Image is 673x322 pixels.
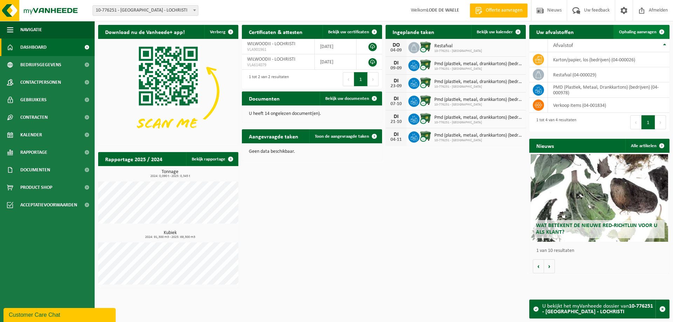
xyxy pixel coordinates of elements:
[247,57,295,62] span: WILWOODII - LOCHRISTI
[389,137,403,142] div: 04-11
[529,25,581,39] h2: Uw afvalstoffen
[434,61,522,67] span: Pmd (plastiek, metaal, drankkartons) (bedrijven)
[20,144,47,161] span: Rapportage
[434,85,522,89] span: 10-776251 - [GEOGRAPHIC_DATA]
[655,115,666,129] button: Next
[343,72,354,86] button: Previous
[102,231,238,239] h3: Kubiek
[368,72,379,86] button: Next
[389,66,403,71] div: 09-09
[102,170,238,178] h3: Tonnage
[548,82,669,98] td: PMD (Plastiek, Metaal, Drankkartons) (bedrijven) (04-000978)
[309,129,381,143] a: Toon de aangevraagde taken
[242,129,305,143] h2: Aangevraagde taken
[420,41,431,53] img: WB-1100-CU
[420,77,431,89] img: WB-1100-CU
[210,30,225,34] span: Verberg
[315,39,356,54] td: [DATE]
[434,43,482,49] span: Restafval
[20,39,47,56] span: Dashboard
[536,223,657,235] span: Wat betekent de nieuwe RED-richtlijn voor u als klant?
[484,7,524,14] span: Offerte aanvragen
[354,72,368,86] button: 1
[389,102,403,107] div: 07-10
[322,25,381,39] a: Bekijk uw certificaten
[548,52,669,67] td: karton/papier, los (bedrijven) (04-000026)
[536,248,666,253] p: 1 van 10 resultaten
[186,152,238,166] a: Bekijk rapportage
[434,79,522,85] span: Pmd (plastiek, metaal, drankkartons) (bedrijven)
[529,139,561,152] h2: Nieuws
[315,134,369,139] span: Toon de aangevraagde taken
[204,25,238,39] button: Verberg
[245,71,289,87] div: 1 tot 2 van 2 resultaten
[553,43,573,48] span: Afvalstof
[389,84,403,89] div: 23-09
[20,21,42,39] span: Navigatie
[434,138,522,143] span: 10-776251 - [GEOGRAPHIC_DATA]
[613,25,669,39] a: Ophaling aanvragen
[20,74,61,91] span: Contactpersonen
[247,41,295,47] span: WILWOODII - LOCHRISTI
[470,4,528,18] a: Offerte aanvragen
[420,59,431,71] img: WB-1100-CU
[20,161,50,179] span: Documenten
[531,154,668,242] a: Wat betekent de nieuwe RED-richtlijn voor u als klant?
[434,133,522,138] span: Pmd (plastiek, metaal, drankkartons) (bedrijven)
[630,115,641,129] button: Previous
[98,25,192,39] h2: Download nu de Vanheede+ app!
[20,56,61,74] span: Bedrijfsgegevens
[389,78,403,84] div: DI
[389,48,403,53] div: 04-09
[389,96,403,102] div: DI
[98,39,238,144] img: Download de VHEPlus App
[249,149,375,154] p: Geen data beschikbaar.
[471,25,525,39] a: Bekijk uw kalender
[328,30,369,34] span: Bekijk uw certificaten
[320,91,381,105] a: Bekijk uw documenten
[544,259,555,273] button: Volgende
[386,25,441,39] h2: Ingeplande taken
[434,97,522,103] span: Pmd (plastiek, metaal, drankkartons) (bedrijven)
[249,111,375,116] p: U heeft 14 ongelezen document(en).
[4,307,117,322] iframe: chat widget
[477,30,513,34] span: Bekijk uw kalender
[389,132,403,137] div: DI
[98,152,169,166] h2: Rapportage 2025 / 2024
[325,96,369,101] span: Bekijk uw documenten
[625,139,669,153] a: Alle artikelen
[542,303,653,315] strong: 10-776251 - [GEOGRAPHIC_DATA] - LOCHRISTI
[548,67,669,82] td: restafval (04-000029)
[548,98,669,113] td: verkoop items (04-001834)
[619,30,657,34] span: Ophaling aanvragen
[20,109,48,126] span: Contracten
[389,114,403,119] div: DI
[434,49,482,53] span: 10-776251 - [GEOGRAPHIC_DATA]
[434,103,522,107] span: 10-776251 - [GEOGRAPHIC_DATA]
[93,6,198,15] span: 10-776251 - WILWOODII - LOCHRISTI
[20,196,77,214] span: Acceptatievoorwaarden
[420,95,431,107] img: WB-1100-CU
[93,5,198,16] span: 10-776251 - WILWOODII - LOCHRISTI
[533,115,576,130] div: 1 tot 4 van 4 resultaten
[389,42,403,48] div: DO
[434,121,522,125] span: 10-776251 - [GEOGRAPHIC_DATA]
[542,300,655,318] div: U bekijkt het myVanheede dossier van
[389,119,403,124] div: 21-10
[434,67,522,71] span: 10-776251 - [GEOGRAPHIC_DATA]
[102,174,238,178] span: 2024: 0,090 t - 2025: 0,345 t
[242,91,287,105] h2: Documenten
[641,115,655,129] button: 1
[389,60,403,66] div: DI
[20,179,52,196] span: Product Shop
[434,115,522,121] span: Pmd (plastiek, metaal, drankkartons) (bedrijven)
[242,25,310,39] h2: Certificaten & attesten
[247,62,309,68] span: VLA614079
[247,47,309,53] span: VLA901961
[102,235,238,239] span: 2024: 91,300 m3 - 2025: 69,300 m3
[420,130,431,142] img: WB-1100-CU
[315,54,356,70] td: [DATE]
[20,91,47,109] span: Gebruikers
[533,259,544,273] button: Vorige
